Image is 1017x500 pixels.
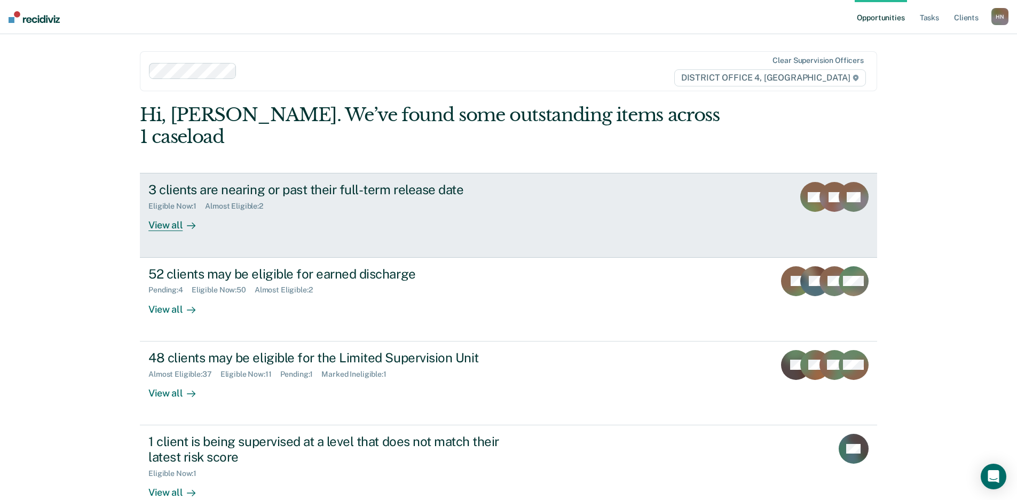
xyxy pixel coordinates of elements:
[991,8,1008,25] button: HN
[148,350,523,366] div: 48 clients may be eligible for the Limited Supervision Unit
[148,211,208,232] div: View all
[280,370,322,379] div: Pending : 1
[991,8,1008,25] div: H N
[140,173,877,257] a: 3 clients are nearing or past their full-term release dateEligible Now:1Almost Eligible:2View all
[255,285,321,295] div: Almost Eligible : 2
[772,56,863,65] div: Clear supervision officers
[148,469,205,478] div: Eligible Now : 1
[148,478,208,498] div: View all
[148,378,208,399] div: View all
[148,434,523,465] div: 1 client is being supervised at a level that does not match their latest risk score
[140,258,877,342] a: 52 clients may be eligible for earned dischargePending:4Eligible Now:50Almost Eligible:2View all
[148,295,208,315] div: View all
[148,285,192,295] div: Pending : 4
[9,11,60,23] img: Recidiviz
[205,202,272,211] div: Almost Eligible : 2
[148,182,523,197] div: 3 clients are nearing or past their full-term release date
[148,202,205,211] div: Eligible Now : 1
[674,69,866,86] span: DISTRICT OFFICE 4, [GEOGRAPHIC_DATA]
[981,464,1006,489] div: Open Intercom Messenger
[148,370,220,379] div: Almost Eligible : 37
[220,370,280,379] div: Eligible Now : 11
[192,285,255,295] div: Eligible Now : 50
[148,266,523,282] div: 52 clients may be eligible for earned discharge
[140,342,877,425] a: 48 clients may be eligible for the Limited Supervision UnitAlmost Eligible:37Eligible Now:11Pendi...
[140,104,730,148] div: Hi, [PERSON_NAME]. We’ve found some outstanding items across 1 caseload
[321,370,395,379] div: Marked Ineligible : 1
